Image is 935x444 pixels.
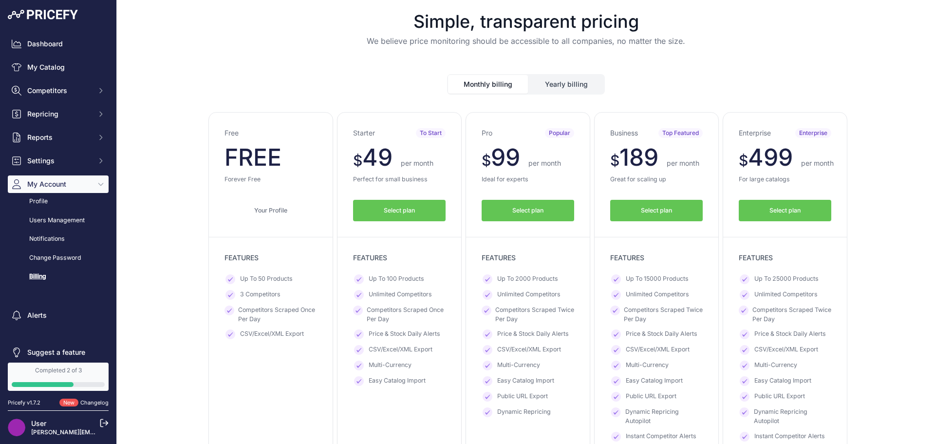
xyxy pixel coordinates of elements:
span: Popular [545,128,574,138]
div: Pricefy v1.7.2 [8,399,40,407]
a: Profile [8,193,109,210]
span: CSV/Excel/XML Export [754,345,818,355]
img: Pricefy Logo [8,10,78,19]
span: Multi-Currency [626,361,669,370]
span: per month [528,159,561,167]
span: 499 [748,143,793,172]
span: New [59,399,78,407]
span: Select plan [512,206,543,215]
span: $ [482,152,491,169]
button: Yearly billing [529,75,604,94]
span: 49 [362,143,393,172]
button: Select plan [353,200,446,222]
p: FEATURES [482,253,574,263]
span: Competitors Scraped Twice Per Day [752,306,831,324]
span: Up To 100 Products [369,274,424,284]
span: FREE [224,143,281,172]
span: Instant Competitor Alerts [626,432,696,442]
span: Competitors Scraped Twice Per Day [624,306,703,324]
span: Easy Catalog Import [369,376,426,386]
a: My Catalog [8,58,109,76]
span: per month [401,159,433,167]
h3: Business [610,128,638,138]
span: Dynamic Repricing Autopilot [625,407,703,425]
a: Your Profile [224,200,317,222]
span: CSV/Excel/XML Export [369,345,432,355]
a: Alerts [8,307,109,324]
span: $ [353,152,362,169]
span: Up To 15000 Products [626,274,689,284]
p: FEATURES [610,253,703,263]
button: Select plan [610,200,703,222]
h3: Free [224,128,239,138]
span: Multi-Currency [754,361,797,370]
a: Notifications [8,231,109,248]
button: Select plan [739,200,831,222]
button: Settings [8,152,109,170]
span: Instant Competitor Alerts [754,432,825,442]
span: Competitors Scraped Once Per Day [367,306,446,324]
span: Multi-Currency [369,361,411,370]
span: Reports [27,133,91,142]
a: Billing [8,268,109,285]
span: Unlimited Competitors [369,290,432,300]
span: Public URL Export [754,392,805,402]
p: Forever Free [224,175,317,184]
span: Public URL Export [626,392,676,402]
span: 99 [491,143,520,172]
h1: Simple, transparent pricing [125,12,927,31]
span: Repricing [27,109,91,119]
span: Easy Catalog Import [754,376,811,386]
h3: Enterprise [739,128,771,138]
span: Competitors Scraped Twice Per Day [495,306,574,324]
span: per month [801,159,834,167]
p: We believe price monitoring should be accessible to all companies, no matter the size. [125,35,927,47]
button: Select plan [482,200,574,222]
span: 189 [619,143,658,172]
span: Public URL Export [497,392,548,402]
a: [PERSON_NAME][EMAIL_ADDRESS][DOMAIN_NAME] [31,428,181,436]
p: FEATURES [224,253,317,263]
a: Completed 2 of 3 [8,363,109,391]
p: Perfect for small business [353,175,446,184]
span: CSV/Excel/XML Export [497,345,561,355]
p: Ideal for experts [482,175,574,184]
p: Great for scaling up [610,175,703,184]
a: Change Password [8,250,109,267]
div: Completed 2 of 3 [12,367,105,374]
span: CSV/Excel/XML Export [626,345,690,355]
button: Competitors [8,82,109,99]
span: My Account [27,179,91,189]
span: Multi-Currency [497,361,540,370]
span: Up To 2000 Products [497,274,558,284]
span: Competitors Scraped Once Per Day [238,306,317,324]
a: Changelog [80,399,109,406]
span: Price & Stock Daily Alerts [369,329,440,339]
a: Users Management [8,212,109,229]
p: For large catalogs [739,175,831,184]
span: Dynamic Repricing [497,407,551,417]
h3: Pro [482,128,492,138]
span: Unlimited Competitors [497,290,561,300]
span: Price & Stock Daily Alerts [626,329,697,339]
span: Easy Catalog Import [497,376,554,386]
a: User [31,419,46,427]
span: per month [667,159,699,167]
h3: Starter [353,128,375,138]
span: Price & Stock Daily Alerts [497,329,569,339]
span: Up To 50 Products [240,274,293,284]
button: My Account [8,175,109,193]
span: Enterprise [795,128,831,138]
span: Top Featured [658,128,703,138]
span: Settings [27,156,91,166]
button: Reports [8,129,109,146]
span: Select plan [641,206,672,215]
span: Up To 25000 Products [754,274,819,284]
p: FEATURES [739,253,831,263]
span: $ [739,152,748,169]
span: Unlimited Competitors [626,290,689,300]
span: To Start [416,128,446,138]
span: Competitors [27,86,91,96]
span: CSV/Excel/XML Export [240,329,304,339]
span: Select plan [769,206,801,215]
